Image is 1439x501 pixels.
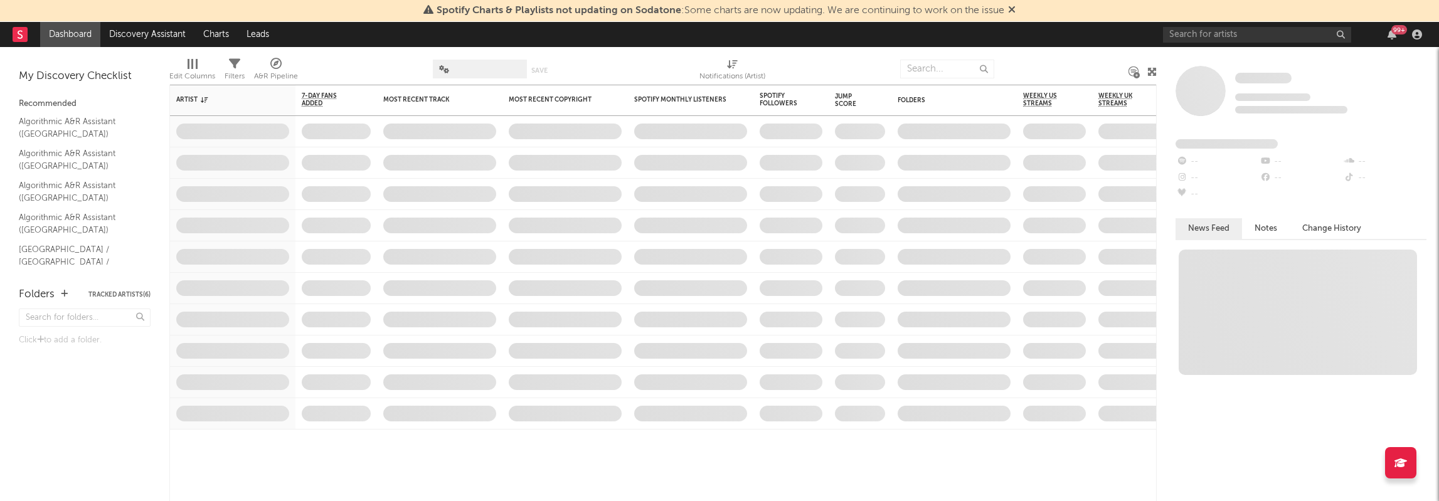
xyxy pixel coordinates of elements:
[1290,218,1374,239] button: Change History
[302,92,352,107] span: 7-Day Fans Added
[19,333,151,348] div: Click to add a folder.
[1176,186,1259,203] div: --
[900,60,994,78] input: Search...
[19,115,138,140] a: Algorithmic A&R Assistant ([GEOGRAPHIC_DATA])
[1176,170,1259,186] div: --
[19,309,151,327] input: Search for folders...
[760,92,804,107] div: Spotify Followers
[40,22,100,47] a: Dashboard
[437,6,1004,16] span: : Some charts are now updating. We are continuing to work on the issue
[1242,218,1290,239] button: Notes
[225,53,245,90] div: Filters
[1235,72,1292,85] a: Some Artist
[1388,29,1396,40] button: 99+
[1391,25,1407,34] div: 99 +
[19,147,138,172] a: Algorithmic A&R Assistant ([GEOGRAPHIC_DATA])
[383,96,477,103] div: Most Recent Track
[1098,92,1145,107] span: Weekly UK Streams
[19,287,55,302] div: Folders
[634,96,728,103] div: Spotify Monthly Listeners
[176,96,270,103] div: Artist
[835,93,866,108] div: Jump Score
[1259,154,1342,170] div: --
[1235,93,1310,101] span: Tracking Since: [DATE]
[1176,139,1278,149] span: Fans Added by Platform
[1235,73,1292,83] span: Some Artist
[437,6,681,16] span: Spotify Charts & Playlists not updating on Sodatone
[699,53,765,90] div: Notifications (Artist)
[699,69,765,84] div: Notifications (Artist)
[254,53,298,90] div: A&R Pipeline
[19,179,138,204] a: Algorithmic A&R Assistant ([GEOGRAPHIC_DATA])
[19,211,138,236] a: Algorithmic A&R Assistant ([GEOGRAPHIC_DATA])
[238,22,278,47] a: Leads
[19,69,151,84] div: My Discovery Checklist
[1259,170,1342,186] div: --
[1176,154,1259,170] div: --
[169,69,215,84] div: Edit Columns
[531,67,548,74] button: Save
[1343,170,1426,186] div: --
[1343,154,1426,170] div: --
[509,96,603,103] div: Most Recent Copyright
[169,53,215,90] div: Edit Columns
[19,243,138,293] a: [GEOGRAPHIC_DATA] / [GEOGRAPHIC_DATA] / [GEOGRAPHIC_DATA] / All Africa A&R Assistant
[194,22,238,47] a: Charts
[88,292,151,298] button: Tracked Artists(6)
[1023,92,1067,107] span: Weekly US Streams
[100,22,194,47] a: Discovery Assistant
[898,97,992,104] div: Folders
[1235,106,1347,113] span: 0 fans last week
[1163,27,1351,43] input: Search for artists
[225,69,245,84] div: Filters
[254,69,298,84] div: A&R Pipeline
[1176,218,1242,239] button: News Feed
[1008,6,1016,16] span: Dismiss
[19,97,151,112] div: Recommended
